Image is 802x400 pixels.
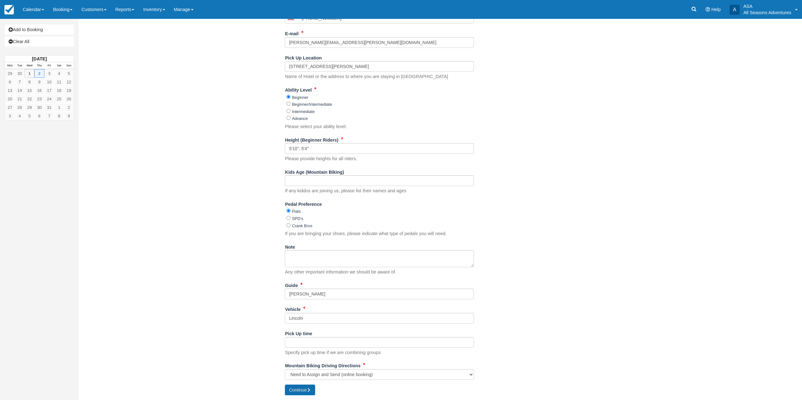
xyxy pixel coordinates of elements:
a: 6 [5,78,15,86]
label: Pick Up time [285,328,312,337]
strong: [DATE] [32,56,47,61]
label: Flats [292,209,301,214]
a: Clear All [5,37,74,47]
p: All Seasons Adventures [743,9,791,16]
p: Please provide heights for all riders. [285,155,357,162]
a: 16 [34,86,44,95]
a: 3 [5,112,15,120]
a: Add to Booking [5,25,74,35]
div: A [730,5,740,15]
th: Tue [15,62,25,69]
i: Help [706,7,710,12]
a: 11 [54,78,64,86]
a: 26 [64,95,74,103]
a: 29 [5,69,15,78]
a: 3 [44,69,54,78]
p: Please select your ability level. [285,123,347,130]
label: Note [285,242,295,251]
button: Continue [285,385,315,395]
label: Guide [285,280,298,289]
span: Help [711,7,721,12]
th: Mon [5,62,15,69]
a: 13 [5,86,15,95]
th: Sat [54,62,64,69]
a: 30 [15,69,25,78]
a: 27 [5,103,15,112]
label: Advance [292,116,308,121]
a: 1 [25,69,34,78]
label: Crank Bros [292,223,312,228]
a: 31 [44,103,54,112]
th: Thu [34,62,44,69]
label: Vehicle [285,304,301,313]
a: 24 [44,95,54,103]
p: Name of Hotel or the address to where you are staying in [GEOGRAPHIC_DATA] [285,73,448,80]
label: Ability Level [285,85,312,93]
a: 8 [54,112,64,120]
a: 10 [44,78,54,86]
a: 21 [15,95,25,103]
a: 7 [44,112,54,120]
a: 2 [64,103,74,112]
label: SPD's [292,216,303,221]
p: ASA [743,3,791,9]
a: 23 [34,95,44,103]
label: Height (Beginner Riders) [285,135,338,144]
a: 22 [25,95,34,103]
a: 4 [15,112,25,120]
a: 5 [64,69,74,78]
a: 12 [64,78,74,86]
a: 5 [25,112,34,120]
th: Fri [44,62,54,69]
label: Pedal Preference [285,199,322,208]
a: 18 [54,86,64,95]
a: 1 [54,103,64,112]
a: 14 [15,86,25,95]
label: Mountain Biking Driving Directions [285,360,361,369]
p: If you are bringing your shoes, please indicate what type of pedals you will need. [285,230,447,237]
a: 29 [25,103,34,112]
a: 25 [54,95,64,103]
a: 20 [5,95,15,103]
a: 2 [34,69,44,78]
a: 28 [15,103,25,112]
a: 30 [34,103,44,112]
label: Beginner/Intermediate [292,102,332,107]
a: 9 [34,78,44,86]
a: 9 [64,112,74,120]
a: 15 [25,86,34,95]
a: 8 [25,78,34,86]
th: Sun [64,62,74,69]
p: Specify pick up time if we are combining groups [285,349,381,356]
a: 6 [34,112,44,120]
a: 4 [54,69,64,78]
p: If any kiddos are joining us, please list their names and ages [285,188,406,194]
label: Beginner [292,95,308,100]
label: E-mail [285,28,298,37]
img: checkfront-main-nav-mini-logo.png [4,5,14,14]
label: Pick Up Location [285,53,322,61]
label: Kids Age (Mountain Biking) [285,167,344,176]
th: Wed [25,62,34,69]
a: 17 [44,86,54,95]
p: Any other important information we should be aware of. [285,269,396,275]
a: 7 [15,78,25,86]
a: 19 [64,86,74,95]
label: Intermediate [292,109,314,114]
